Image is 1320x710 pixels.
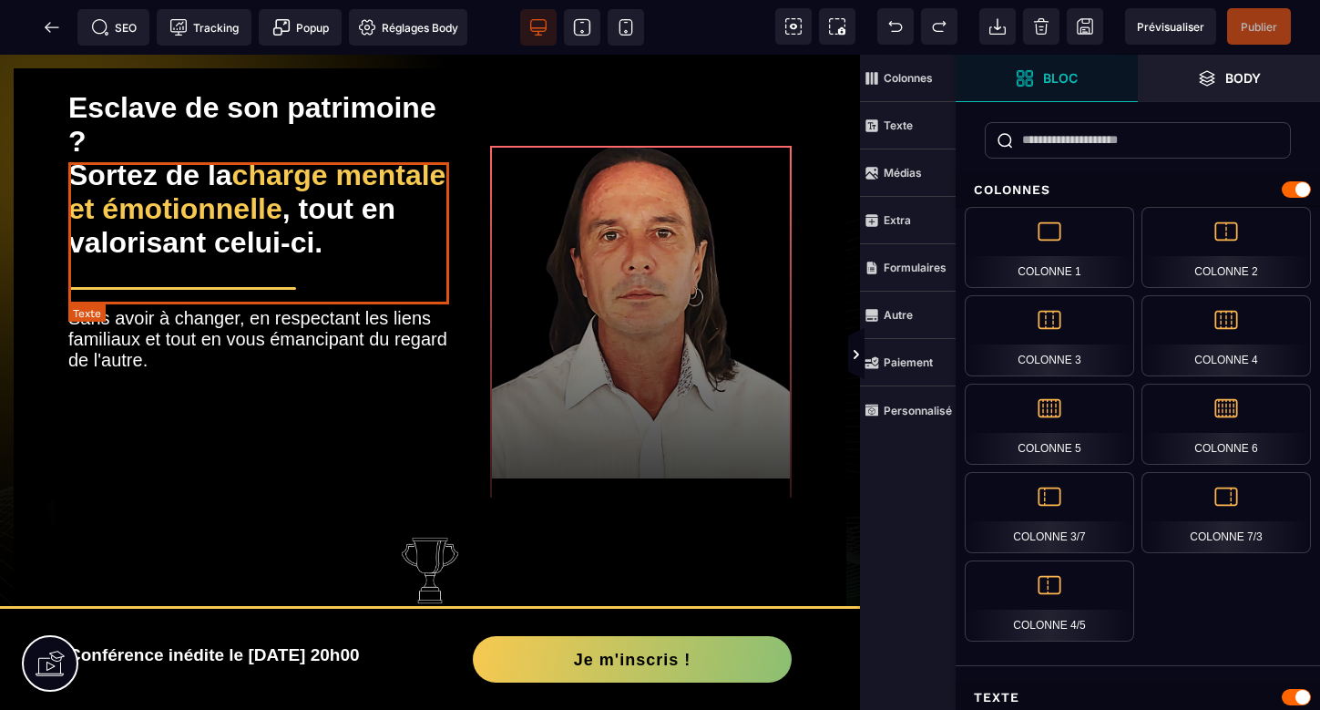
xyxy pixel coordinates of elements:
[68,581,432,621] h2: Conférence inédite le [DATE] 20h00
[1141,295,1311,376] div: Colonne 4
[965,295,1134,376] div: Colonne 3
[860,102,956,149] span: Texte
[1137,20,1204,34] span: Prévisualiser
[1227,8,1291,45] span: Enregistrer le contenu
[884,71,933,85] strong: Colonnes
[956,328,974,383] span: Afficher les vues
[860,55,956,102] span: Colonnes
[68,104,454,170] span: charge mentale et émotionnelle
[68,104,449,205] div: Sortez de la , tout en valorisant celui-ci.
[775,8,812,45] span: Voir les composants
[520,9,557,46] span: Voir bureau
[358,18,458,36] span: Réglages Body
[884,355,933,369] strong: Paiement
[1141,384,1311,465] div: Colonne 6
[349,9,467,46] span: Favicon
[884,118,913,132] strong: Texte
[884,308,913,322] strong: Autre
[860,149,956,197] span: Médias
[1067,8,1103,45] span: Enregistrer
[259,9,342,46] span: Créer une alerte modale
[956,55,1138,102] span: Ouvrir les blocs
[1241,20,1277,34] span: Publier
[884,166,922,180] strong: Médias
[921,8,957,45] span: Rétablir
[965,561,1134,642] div: Colonne 4/5
[1141,472,1311,553] div: Colonne 7/3
[884,213,911,227] strong: Extra
[860,292,956,339] span: Autre
[1138,55,1320,102] span: Ouvrir les calques
[34,9,70,46] span: Retour
[979,8,1016,45] span: Importer
[1125,8,1216,45] span: Aperçu
[169,18,239,36] span: Tracking
[608,9,644,46] span: Voir mobile
[819,8,855,45] span: Capture d'écran
[77,9,149,46] span: Métadata SEO
[1141,207,1311,288] div: Colonne 2
[965,384,1134,465] div: Colonne 5
[860,386,956,434] span: Personnalisé
[394,479,466,552] img: 1a93b99cc5de67565db4081e7148b678_cup.png
[860,197,956,244] span: Extra
[1023,8,1059,45] span: Nettoyage
[473,581,792,628] button: Je m'inscris !
[91,18,137,36] span: SEO
[956,173,1320,207] div: Colonnes
[877,8,914,45] span: Défaire
[490,91,792,534] img: 5a0d73b3e35282f08eb33354dc48696d_20250830_092415.png
[272,18,329,36] span: Popup
[884,261,947,274] strong: Formulaires
[564,9,600,46] span: Voir tablette
[157,9,251,46] span: Code de suivi
[68,36,449,104] div: Esclave de son patrimoine ?
[68,253,449,463] div: Sans avoir à changer, en respectant les liens familiaux et tout en vous émancipant du regard de l...
[860,339,956,386] span: Paiement
[965,207,1134,288] div: Colonne 1
[965,472,1134,553] div: Colonne 3/7
[884,404,952,417] strong: Personnalisé
[860,244,956,292] span: Formulaires
[1043,71,1078,85] strong: Bloc
[1225,71,1261,85] strong: Body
